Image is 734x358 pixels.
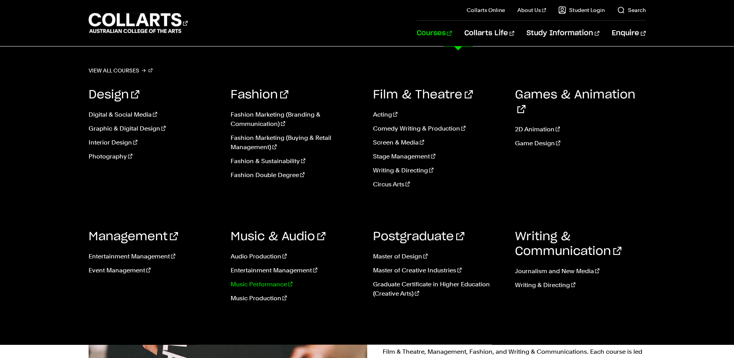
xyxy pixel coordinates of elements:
[373,252,504,261] a: Master of Design
[464,21,514,46] a: Collarts Life
[373,124,504,133] a: Comedy Writing & Production
[373,266,504,275] a: Master of Creative Industries
[515,231,621,257] a: Writing & Communication
[89,12,188,34] div: Go to homepage
[515,125,646,134] a: 2D Animation
[558,6,605,14] a: Student Login
[373,166,504,175] a: Writing & Directing
[89,124,219,133] a: Graphic & Digital Design
[89,266,219,275] a: Event Management
[373,110,504,119] a: Acting
[231,170,361,180] a: Fashion Double Degree
[373,280,504,298] a: Graduate Certificate in Higher Education (Creative Arts)
[373,231,464,243] a: Postgraduate
[373,89,473,101] a: Film & Theatre
[231,157,361,166] a: Fashion & Sustainability
[89,152,219,161] a: Photography
[231,133,361,152] a: Fashion Marketing (Buying & Retail Management)
[517,6,546,14] a: About Us
[231,252,361,261] a: Audio Production
[231,89,288,101] a: Fashion
[89,89,139,101] a: Design
[231,266,361,275] a: Entertainment Management
[515,139,646,148] a: Game Design
[373,180,504,189] a: Circus Arts
[89,65,153,76] a: View all courses
[89,252,219,261] a: Entertainment Management
[515,89,635,115] a: Games & Animation
[231,280,361,289] a: Music Performance
[231,110,361,129] a: Fashion Marketing (Branding & Communication)
[417,21,452,46] a: Courses
[89,138,219,147] a: Interior Design
[467,6,505,14] a: Collarts Online
[89,110,219,119] a: Digital & Social Media
[231,231,325,243] a: Music & Audio
[373,152,504,161] a: Stage Management
[515,267,646,276] a: Journalism and New Media
[89,231,178,243] a: Management
[515,281,646,290] a: Writing & Directing
[617,6,646,14] a: Search
[231,294,361,303] a: Music Production
[527,21,599,46] a: Study Information
[612,21,645,46] a: Enquire
[373,138,504,147] a: Screen & Media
